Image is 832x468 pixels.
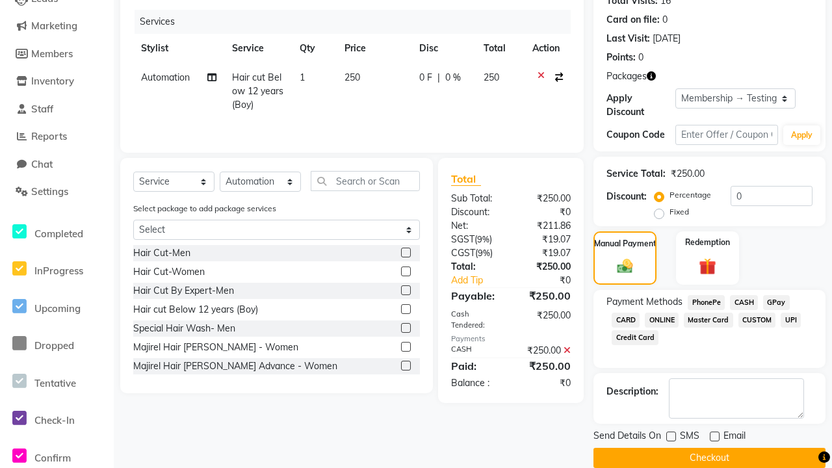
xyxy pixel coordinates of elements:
[441,358,511,374] div: Paid:
[224,34,292,63] th: Service
[723,429,746,445] span: Email
[669,206,689,218] label: Fixed
[593,448,825,468] button: Checkout
[612,257,638,276] img: _cash.svg
[669,189,711,201] label: Percentage
[441,192,511,205] div: Sub Total:
[441,344,511,357] div: CASH
[738,313,776,328] span: CUSTOM
[606,32,650,45] div: Last Visit:
[31,103,53,115] span: Staff
[606,51,636,64] div: Points:
[684,313,733,328] span: Master Card
[662,13,668,27] div: 0
[133,203,276,214] label: Select package to add package services
[477,234,489,244] span: 9%
[511,288,580,304] div: ₹250.00
[685,237,730,248] label: Redemption
[441,260,511,274] div: Total:
[133,34,224,63] th: Stylist
[441,288,511,304] div: Payable:
[451,333,571,344] div: Payments
[133,303,258,317] div: Hair cut Below 12 years (Boy)
[411,34,476,63] th: Disc
[141,71,190,83] span: Automation
[680,429,699,445] span: SMS
[133,359,337,373] div: Majirel Hair [PERSON_NAME] Advance - Women
[34,414,75,426] span: Check-In
[34,452,71,464] span: Confirm
[441,309,511,331] div: Cash Tendered:
[675,125,778,145] input: Enter Offer / Coupon Code
[31,158,53,170] span: Chat
[511,344,580,357] div: ₹250.00
[511,233,580,246] div: ₹19.07
[3,74,110,89] a: Inventory
[3,185,110,200] a: Settings
[763,295,790,310] span: GPay
[3,102,110,117] a: Staff
[478,248,490,258] span: 9%
[31,47,73,60] span: Members
[612,313,640,328] span: CARD
[441,233,511,246] div: ( )
[441,219,511,233] div: Net:
[133,322,235,335] div: Special Hair Wash- Men
[3,157,110,172] a: Chat
[451,247,475,259] span: CGST
[311,171,420,191] input: Search or Scan
[34,265,83,277] span: InProgress
[3,47,110,62] a: Members
[337,34,411,63] th: Price
[451,172,481,186] span: Total
[31,75,74,87] span: Inventory
[606,128,675,142] div: Coupon Code
[511,309,580,331] div: ₹250.00
[34,339,74,352] span: Dropped
[31,19,77,32] span: Marketing
[593,429,661,445] span: Send Details On
[34,227,83,240] span: Completed
[441,246,511,260] div: ( )
[3,19,110,34] a: Marketing
[783,125,820,145] button: Apply
[511,376,580,390] div: ₹0
[437,71,440,84] span: |
[594,238,656,250] label: Manual Payment
[511,192,580,205] div: ₹250.00
[645,313,679,328] span: ONLINE
[653,32,681,45] div: [DATE]
[232,71,283,110] span: Hair cut Below 12 years (Boy)
[300,71,305,83] span: 1
[612,330,658,345] span: Credit Card
[511,246,580,260] div: ₹19.07
[606,13,660,27] div: Card on file:
[606,92,675,119] div: Apply Discount
[344,71,360,83] span: 250
[484,71,499,83] span: 250
[34,377,76,389] span: Tentative
[34,302,81,315] span: Upcoming
[606,385,658,398] div: Description:
[606,190,647,203] div: Discount:
[451,233,474,245] span: SGST
[133,265,205,279] div: Hair Cut-Women
[445,71,461,84] span: 0 %
[523,274,580,287] div: ₹0
[292,34,337,63] th: Qty
[133,284,234,298] div: Hair Cut By Expert-Men
[525,34,571,63] th: Action
[606,167,666,181] div: Service Total:
[606,295,682,309] span: Payment Methods
[511,205,580,219] div: ₹0
[31,130,67,142] span: Reports
[3,129,110,144] a: Reports
[511,260,580,274] div: ₹250.00
[133,341,298,354] div: Majirel Hair [PERSON_NAME] - Women
[441,274,523,287] a: Add Tip
[511,358,580,374] div: ₹250.00
[606,70,647,83] span: Packages
[476,34,525,63] th: Total
[419,71,432,84] span: 0 F
[694,256,721,277] img: _gift.svg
